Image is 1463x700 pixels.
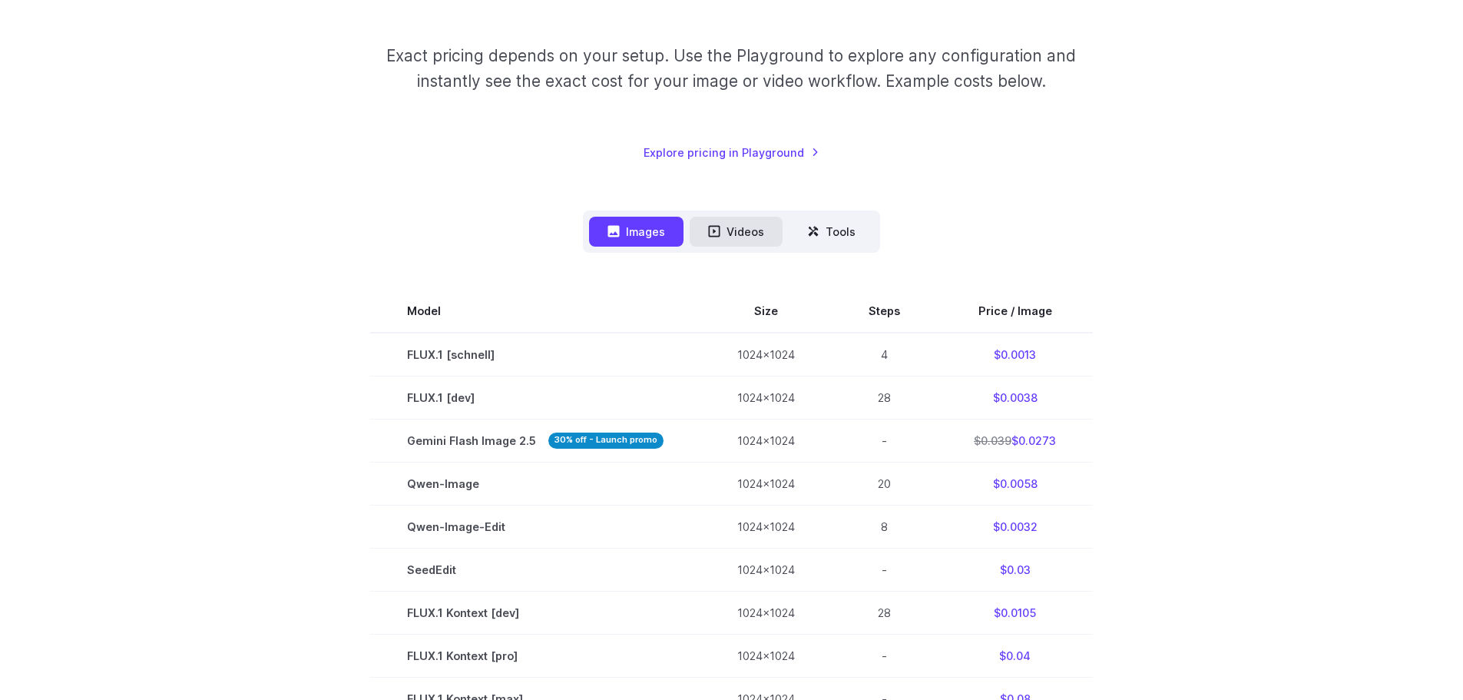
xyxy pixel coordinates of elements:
[700,376,832,419] td: 1024x1024
[357,43,1105,95] p: Exact pricing depends on your setup. Use the Playground to explore any configuration and instantl...
[407,432,664,450] span: Gemini Flash Image 2.5
[832,290,937,333] th: Steps
[700,333,832,377] td: 1024x1024
[370,333,700,377] td: FLUX.1 [schnell]
[937,592,1093,635] td: $0.0105
[832,635,937,678] td: -
[789,217,874,247] button: Tools
[589,217,684,247] button: Images
[832,505,937,548] td: 8
[690,217,783,247] button: Videos
[370,505,700,548] td: Qwen-Image-Edit
[974,434,1011,447] s: $0.039
[700,549,832,592] td: 1024x1024
[937,290,1093,333] th: Price / Image
[370,635,700,678] td: FLUX.1 Kontext [pro]
[700,419,832,462] td: 1024x1024
[832,419,937,462] td: -
[937,635,1093,678] td: $0.04
[644,144,819,161] a: Explore pricing in Playground
[832,549,937,592] td: -
[370,376,700,419] td: FLUX.1 [dev]
[937,549,1093,592] td: $0.03
[832,376,937,419] td: 28
[700,592,832,635] td: 1024x1024
[700,505,832,548] td: 1024x1024
[937,333,1093,377] td: $0.0013
[832,333,937,377] td: 4
[700,635,832,678] td: 1024x1024
[832,462,937,505] td: 20
[937,419,1093,462] td: $0.0273
[937,462,1093,505] td: $0.0058
[700,462,832,505] td: 1024x1024
[832,592,937,635] td: 28
[370,549,700,592] td: SeedEdit
[370,290,700,333] th: Model
[548,433,664,449] strong: 30% off - Launch promo
[700,290,832,333] th: Size
[937,376,1093,419] td: $0.0038
[370,462,700,505] td: Qwen-Image
[370,592,700,635] td: FLUX.1 Kontext [dev]
[937,505,1093,548] td: $0.0032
